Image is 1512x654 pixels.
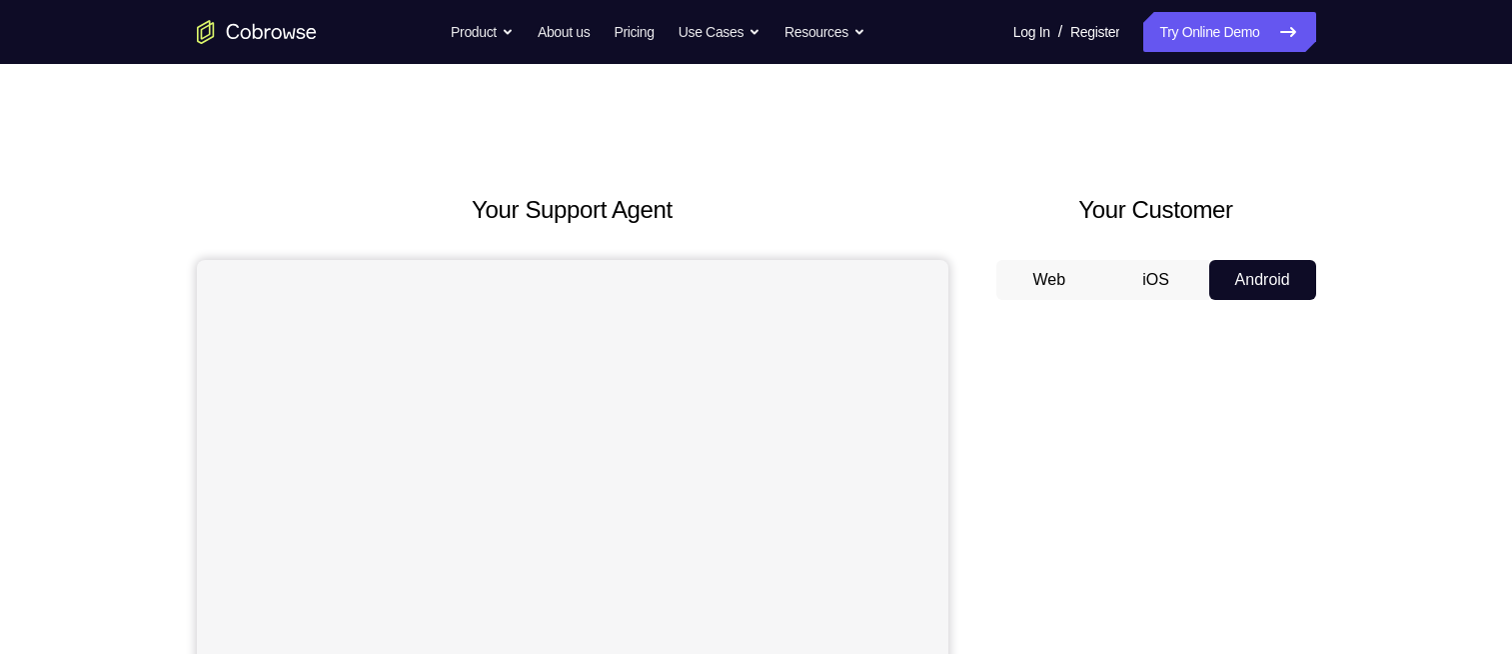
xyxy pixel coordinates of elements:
a: Register [1070,12,1119,52]
a: About us [538,12,590,52]
a: Go to the home page [197,20,317,44]
a: Pricing [614,12,654,52]
button: Android [1209,260,1316,300]
span: / [1058,20,1062,44]
a: Try Online Demo [1143,12,1315,52]
button: Web [996,260,1103,300]
button: Product [451,12,514,52]
button: Use Cases [679,12,760,52]
h2: Your Support Agent [197,192,948,228]
a: Log In [1013,12,1050,52]
button: Resources [784,12,865,52]
h2: Your Customer [996,192,1316,228]
button: iOS [1102,260,1209,300]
